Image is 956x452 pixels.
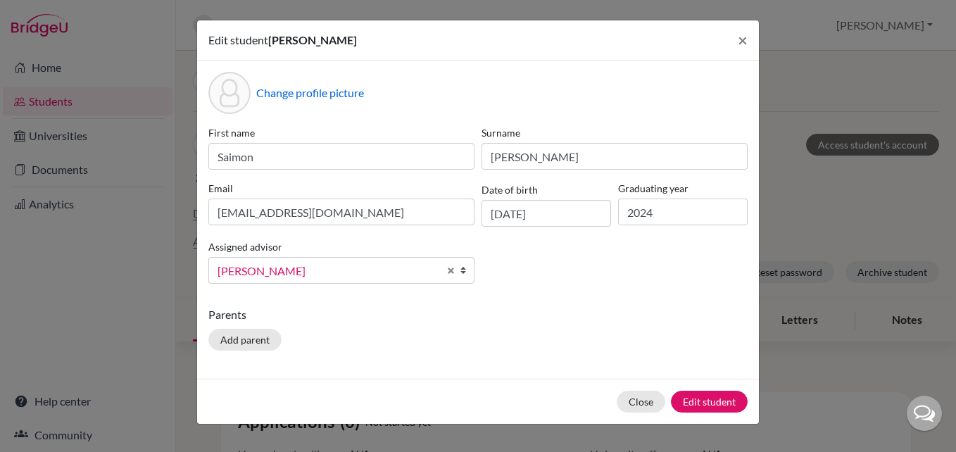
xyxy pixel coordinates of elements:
button: Close [617,391,665,413]
div: Profile picture [208,72,251,114]
span: [PERSON_NAME] [268,33,357,46]
span: Edit student [208,33,268,46]
p: Parents [208,306,748,323]
label: Surname [482,125,748,140]
label: Assigned advisor [208,239,282,254]
label: Graduating year [618,181,748,196]
button: Close [727,20,759,60]
button: Add parent [208,329,282,351]
label: Email [208,181,474,196]
input: dd/mm/yyyy [482,200,611,227]
span: × [738,30,748,50]
span: Help [32,10,61,23]
button: Edit student [671,391,748,413]
label: First name [208,125,474,140]
label: Date of birth [482,182,538,197]
span: [PERSON_NAME] [218,262,439,280]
